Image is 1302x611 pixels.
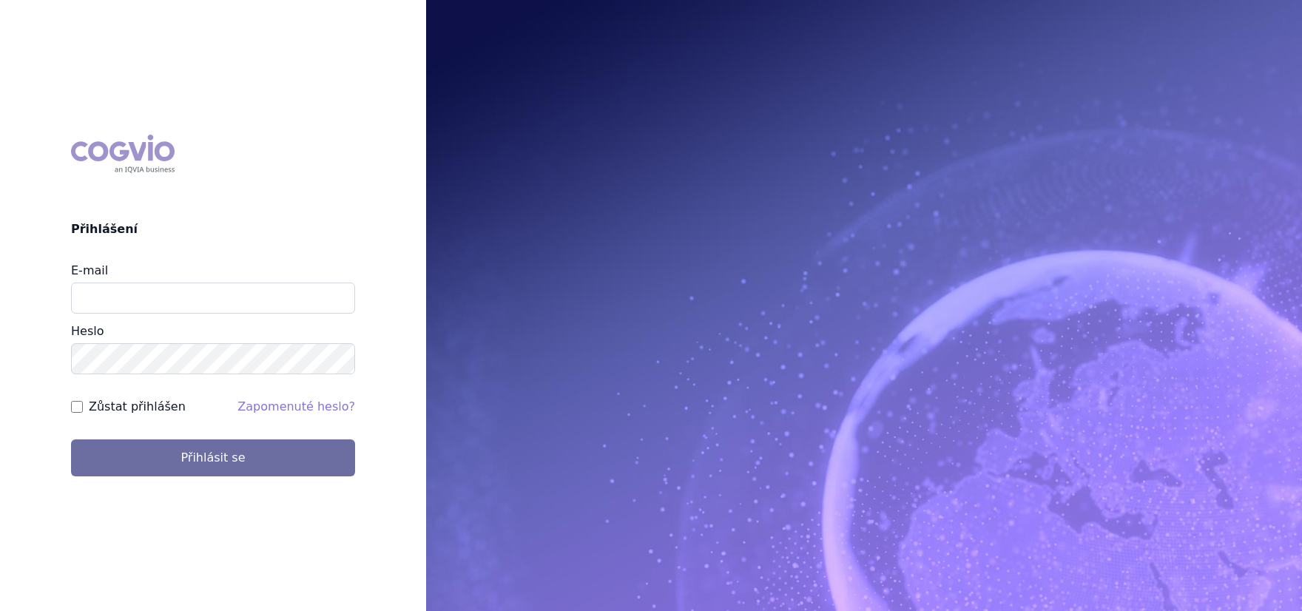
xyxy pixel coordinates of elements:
[71,439,355,476] button: Přihlásit se
[89,398,186,416] label: Zůstat přihlášen
[71,324,104,338] label: Heslo
[71,220,355,238] h2: Přihlášení
[71,135,175,173] div: COGVIO
[237,399,355,413] a: Zapomenuté heslo?
[71,263,108,277] label: E-mail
